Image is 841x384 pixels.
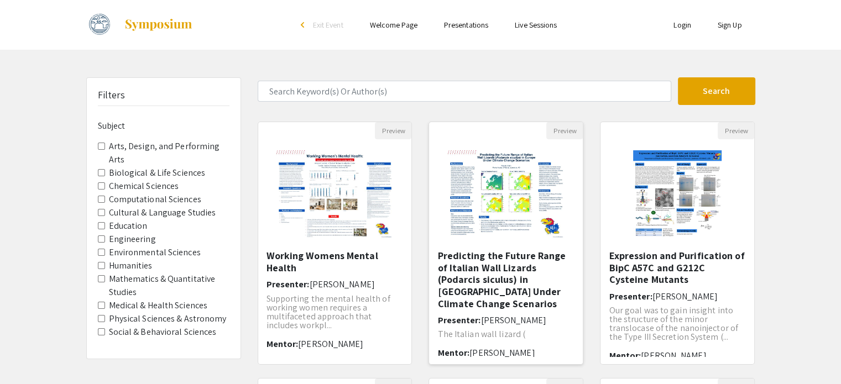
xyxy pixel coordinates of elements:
[265,139,405,250] img: <p>Working Womens Mental Health</p>
[437,347,469,359] span: Mentor:
[444,20,488,30] a: Presentations
[109,325,217,339] label: Social & Behavioral Sciences
[622,139,733,250] img: <p>Expression and Purification of BipC A57C and G212C Cysteine Mutants</p>
[641,350,706,361] span: [PERSON_NAME]
[109,233,156,246] label: Engineering
[718,20,742,30] a: Sign Up
[375,122,411,139] button: Preview
[313,20,343,30] span: Exit Event
[718,122,754,139] button: Preview
[515,20,557,30] a: Live Sessions
[109,312,227,325] label: Physical Sciences & Astronomy
[86,11,113,39] img: Fall 2024 Undergraduate Research Showcase
[109,246,201,259] label: Environmental Sciences
[267,279,404,290] h6: Presenter:
[109,166,206,180] label: Biological & Life Sciences
[267,250,404,273] h5: Working Womens Mental Health
[301,22,307,28] div: arrow_back_ios
[109,272,229,299] label: Mathematics & Quantitative Studies
[546,122,583,139] button: Preview
[298,338,363,350] span: [PERSON_NAME]
[109,259,153,272] label: Humanities
[429,122,583,365] div: Open Presentation <p>Predicting the Future Range of Italian Wall Lizards (Podarcis siculus) in Eu...
[609,291,746,302] h6: Presenter:
[109,140,229,166] label: Arts, Design, and Performing Arts
[370,20,417,30] a: Welcome Page
[673,20,691,30] a: Login
[437,328,525,340] span: The Italian wall lizard (
[258,81,671,102] input: Search Keyword(s) Or Author(s)
[469,347,535,359] span: [PERSON_NAME]
[652,291,717,302] span: [PERSON_NAME]
[480,314,546,326] span: [PERSON_NAME]
[109,206,216,219] label: Cultural & Language Studies
[109,219,148,233] label: Education
[258,122,412,365] div: Open Presentation <p>Working Womens Mental Health</p>
[436,139,576,250] img: <p>Predicting the Future Range of Italian Wall Lizards (Podarcis siculus) in Europe Under Climate...
[609,306,746,341] p: Our goal was to gain insight into the structure of the minor translocase of the nanoinjector of t...
[600,122,755,365] div: Open Presentation <p>Expression and Purification of BipC A57C and G212C Cysteine Mutants</p>
[609,250,746,286] h5: Expression and Purification of BipC A57C and G212C Cysteine Mutants
[267,293,390,331] span: Supporting the mental health of working women requires a multifaceted approach that includes work...
[437,250,574,309] h5: Predicting the Future Range of Italian Wall Lizards (Podarcis siculus) in [GEOGRAPHIC_DATA] Under...
[124,18,193,31] img: Symposium by ForagerOne
[109,193,201,206] label: Computational Sciences
[8,334,47,376] iframe: Chat
[310,278,375,290] span: [PERSON_NAME]
[267,338,299,350] span: Mentor:
[109,299,208,312] label: Medical & Health Sciences
[98,89,126,101] h5: Filters
[86,11,193,39] a: Fall 2024 Undergraduate Research Showcase
[437,315,574,325] h6: Presenter:
[678,77,755,105] button: Search
[109,180,179,193] label: Chemical Sciences
[98,120,229,131] h6: Subject
[609,350,641,361] span: Mentor:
